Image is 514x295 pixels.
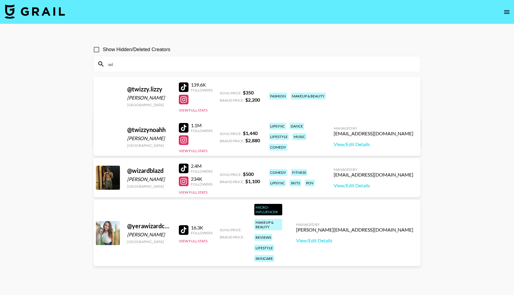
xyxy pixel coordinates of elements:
[220,235,244,239] span: Brand Price:
[296,227,413,233] div: [PERSON_NAME][EMAIL_ADDRESS][DOMAIN_NAME]
[127,222,172,230] div: @ yerawizardcarrie
[103,46,170,53] span: Show Hidden/Deleted Creators
[127,176,172,182] div: [PERSON_NAME]
[220,139,244,143] span: Brand Price:
[501,6,513,18] button: open drawer
[254,234,272,241] div: reviews
[269,144,287,151] div: comedy
[291,169,307,176] div: fitness
[220,131,242,136] span: Song Price:
[334,167,413,172] div: Managed By
[245,137,260,143] strong: $ 2,880
[334,131,413,137] div: [EMAIL_ADDRESS][DOMAIN_NAME]
[127,126,172,134] div: @ twizzynoahh
[243,130,258,136] strong: $ 1,440
[269,133,289,140] div: lifestyle
[220,172,242,177] span: Song Price:
[191,225,213,231] div: 16.3K
[243,90,254,95] strong: $ 350
[334,141,413,147] a: View/Edit Details
[269,180,286,186] div: lipsync
[254,244,274,251] div: lifestyle
[127,143,172,148] div: [GEOGRAPHIC_DATA]
[289,180,301,186] div: skits
[127,103,172,107] div: [GEOGRAPHIC_DATA]
[179,239,207,243] button: View Full Stats
[269,123,286,130] div: lipsync
[334,172,413,178] div: [EMAIL_ADDRESS][DOMAIN_NAME]
[334,183,413,189] a: View/Edit Details
[289,123,304,130] div: dance
[269,169,287,176] div: comedy
[269,93,287,100] div: fashion
[179,149,207,153] button: View Full Stats
[292,133,306,140] div: music
[179,108,207,112] button: View Full Stats
[254,255,274,262] div: skincare
[291,93,326,100] div: makeup & beauty
[105,59,417,69] input: Search by User Name
[127,232,172,238] div: [PERSON_NAME]
[191,88,213,92] div: Followers
[5,4,65,19] img: Grail Talent
[191,122,213,128] div: 1.1M
[127,184,172,189] div: [GEOGRAPHIC_DATA]
[191,176,213,182] div: 234K
[127,85,172,93] div: @ twizzy.lizzy
[296,238,413,244] a: View/Edit Details
[245,97,260,103] strong: $ 2,200
[220,180,244,184] span: Brand Price:
[191,82,213,88] div: 139.6K
[334,126,413,131] div: Managed By
[220,228,242,232] span: Song Price:
[191,163,213,169] div: 2.4M
[179,190,207,195] button: View Full Stats
[127,135,172,141] div: [PERSON_NAME]
[127,239,172,244] div: [GEOGRAPHIC_DATA]
[220,98,244,103] span: Brand Price:
[254,219,282,230] div: makeup & beauty
[305,180,315,186] div: pov
[127,95,172,101] div: [PERSON_NAME]
[243,171,254,177] strong: $ 500
[191,182,213,186] div: Followers
[191,128,213,133] div: Followers
[191,169,213,174] div: Followers
[127,167,172,174] div: @ wizardblazd
[254,204,282,215] div: Micro-Influencer
[191,231,213,235] div: Followers
[296,222,413,227] div: Managed By
[245,178,260,184] strong: $ 1,100
[220,91,242,95] span: Song Price:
